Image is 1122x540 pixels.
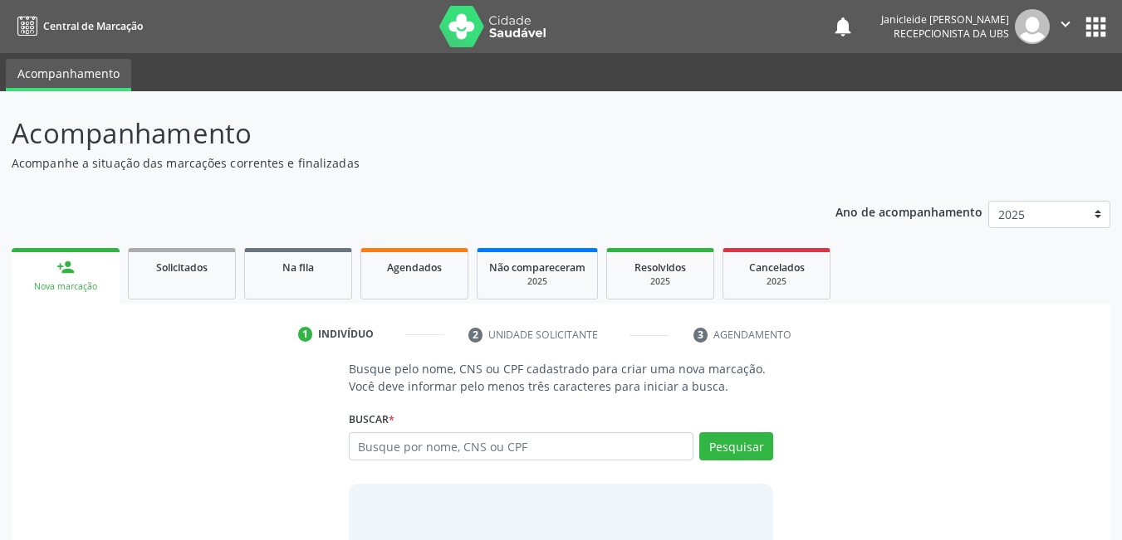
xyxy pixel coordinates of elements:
[1081,12,1110,41] button: apps
[831,15,855,38] button: notifications
[349,406,394,432] label: Buscar
[1015,9,1050,44] img: img
[6,59,131,91] a: Acompanhamento
[12,113,781,154] p: Acompanhamento
[1056,15,1075,33] i: 
[489,275,585,288] div: 2025
[387,260,442,275] span: Agendados
[12,12,143,40] a: Central de Marcação
[318,327,374,342] div: Indivíduo
[1050,9,1081,44] button: 
[156,260,208,275] span: Solicitados
[489,260,585,275] span: Não compareceram
[835,201,982,221] p: Ano de acompanhamento
[749,260,805,275] span: Cancelados
[894,27,1009,41] span: Recepcionista da UBS
[634,260,686,275] span: Resolvidos
[735,275,818,288] div: 2025
[349,432,694,460] input: Busque por nome, CNS ou CPF
[881,12,1009,27] div: Janicleide [PERSON_NAME]
[43,19,143,33] span: Central de Marcação
[56,258,75,276] div: person_add
[23,280,108,293] div: Nova marcação
[699,432,773,460] button: Pesquisar
[349,360,774,395] p: Busque pelo nome, CNS ou CPF cadastrado para criar uma nova marcação. Você deve informar pelo men...
[282,260,314,275] span: Na fila
[298,327,313,342] div: 1
[12,154,781,172] p: Acompanhe a situação das marcações correntes e finalizadas
[619,275,702,288] div: 2025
